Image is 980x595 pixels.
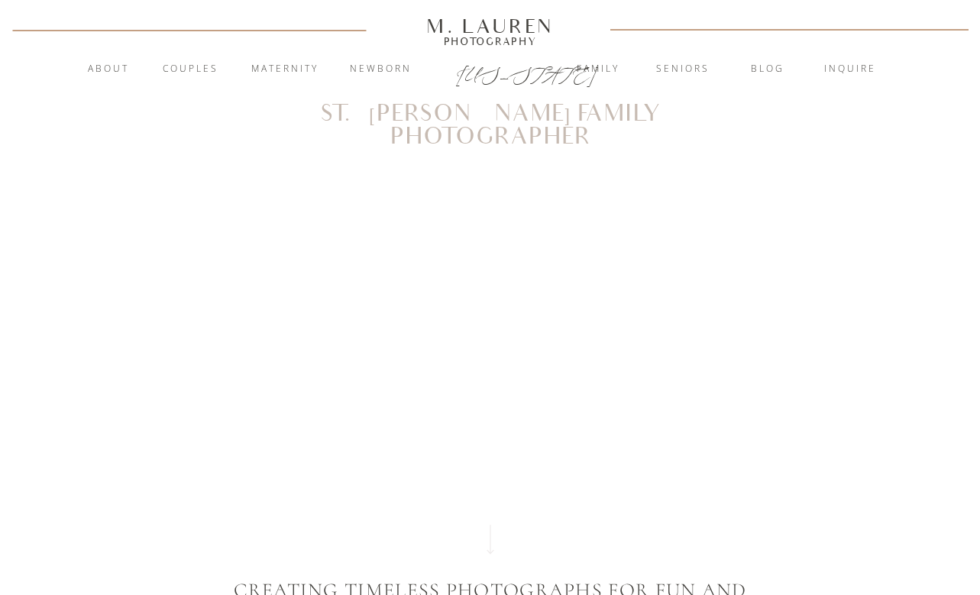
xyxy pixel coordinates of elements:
[809,62,891,77] a: inquire
[254,103,728,125] h1: St. [PERSON_NAME] Family Photographer
[557,62,639,77] a: Family
[244,62,326,77] a: Maternity
[79,62,138,77] a: About
[726,62,809,77] a: blog
[340,62,422,77] a: Newborn
[456,63,526,81] a: [US_STATE]
[642,62,724,77] a: Seniors
[439,506,543,520] a: View Gallery
[150,62,232,77] a: Couples
[381,18,600,34] a: M. Lauren
[420,37,561,45] a: Photography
